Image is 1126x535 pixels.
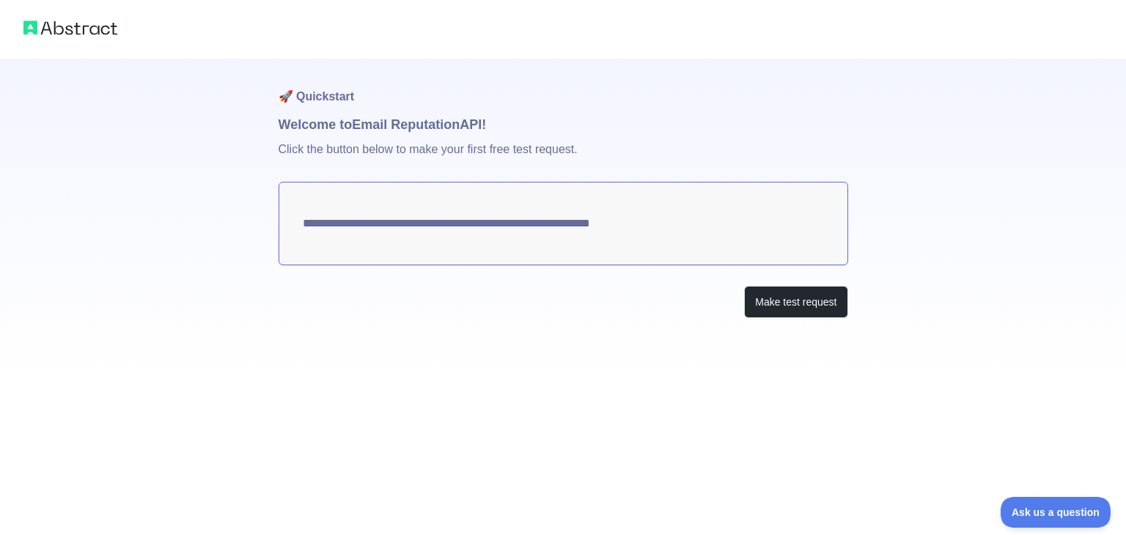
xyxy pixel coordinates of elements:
[279,59,848,114] h1: 🚀 Quickstart
[279,135,848,182] p: Click the button below to make your first free test request.
[1001,497,1111,528] iframe: Toggle Customer Support
[744,286,847,319] button: Make test request
[279,114,848,135] h1: Welcome to Email Reputation API!
[23,18,117,38] img: Abstract logo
